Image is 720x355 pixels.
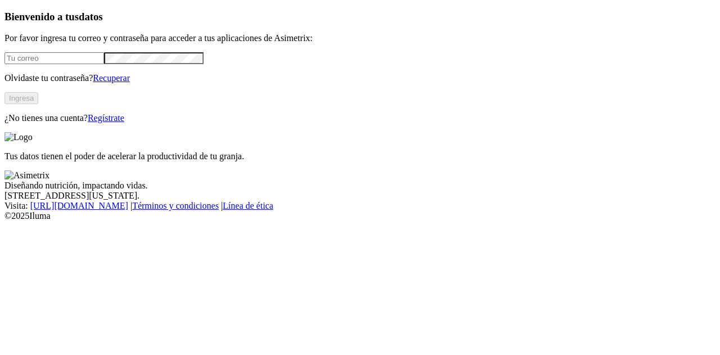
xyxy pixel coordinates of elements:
a: Línea de ética [223,201,273,210]
img: Asimetrix [4,170,49,181]
h3: Bienvenido a tus [4,11,715,23]
p: ¿No tienes una cuenta? [4,113,715,123]
a: Regístrate [88,113,124,123]
div: [STREET_ADDRESS][US_STATE]. [4,191,715,201]
a: [URL][DOMAIN_NAME] [30,201,128,210]
p: Olvidaste tu contraseña? [4,73,715,83]
span: datos [79,11,103,23]
img: Logo [4,132,33,142]
div: Diseñando nutrición, impactando vidas. [4,181,715,191]
div: Visita : | | [4,201,715,211]
p: Tus datos tienen el poder de acelerar la productividad de tu granja. [4,151,715,161]
input: Tu correo [4,52,104,64]
div: © 2025 Iluma [4,211,715,221]
a: Recuperar [93,73,130,83]
p: Por favor ingresa tu correo y contraseña para acceder a tus aplicaciones de Asimetrix: [4,33,715,43]
button: Ingresa [4,92,38,104]
a: Términos y condiciones [132,201,219,210]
